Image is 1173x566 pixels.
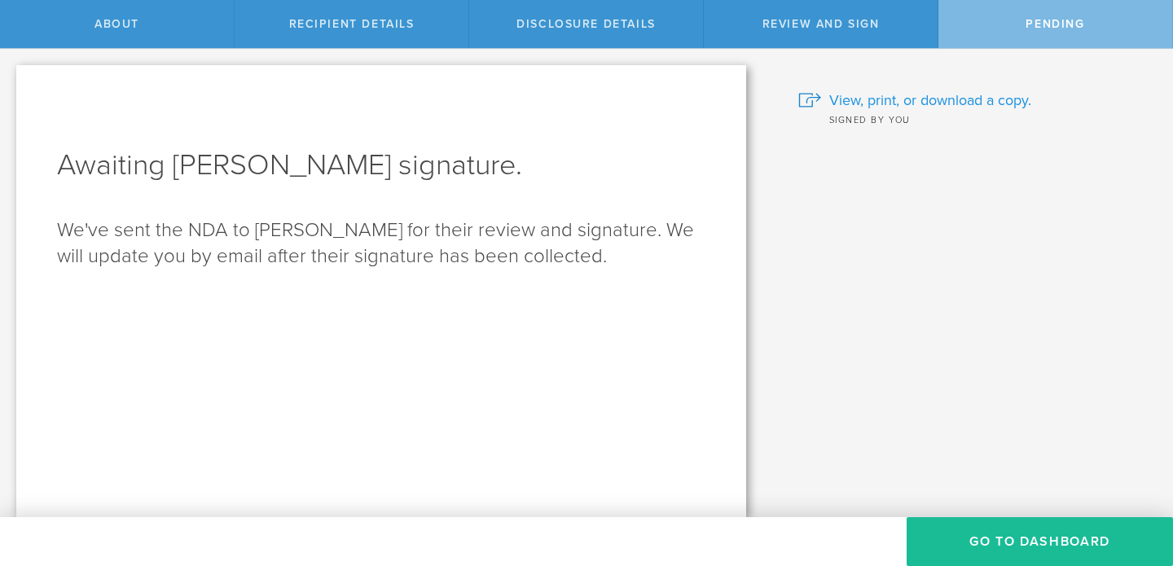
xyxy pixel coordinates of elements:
span: About [94,17,139,31]
iframe: Chat Widget [1092,439,1173,517]
span: Recipient details [289,17,415,31]
span: Review and sign [762,17,880,31]
span: Disclosure details [516,17,656,31]
span: Pending [1026,17,1084,31]
h1: Awaiting [PERSON_NAME] signature. [57,146,705,185]
button: Go to dashboard [907,517,1173,566]
div: Signed by you [798,111,1149,127]
span: View, print, or download a copy. [829,90,1031,111]
p: We've sent the NDA to [PERSON_NAME] for their review and signature. We will update you by email a... [57,217,705,270]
